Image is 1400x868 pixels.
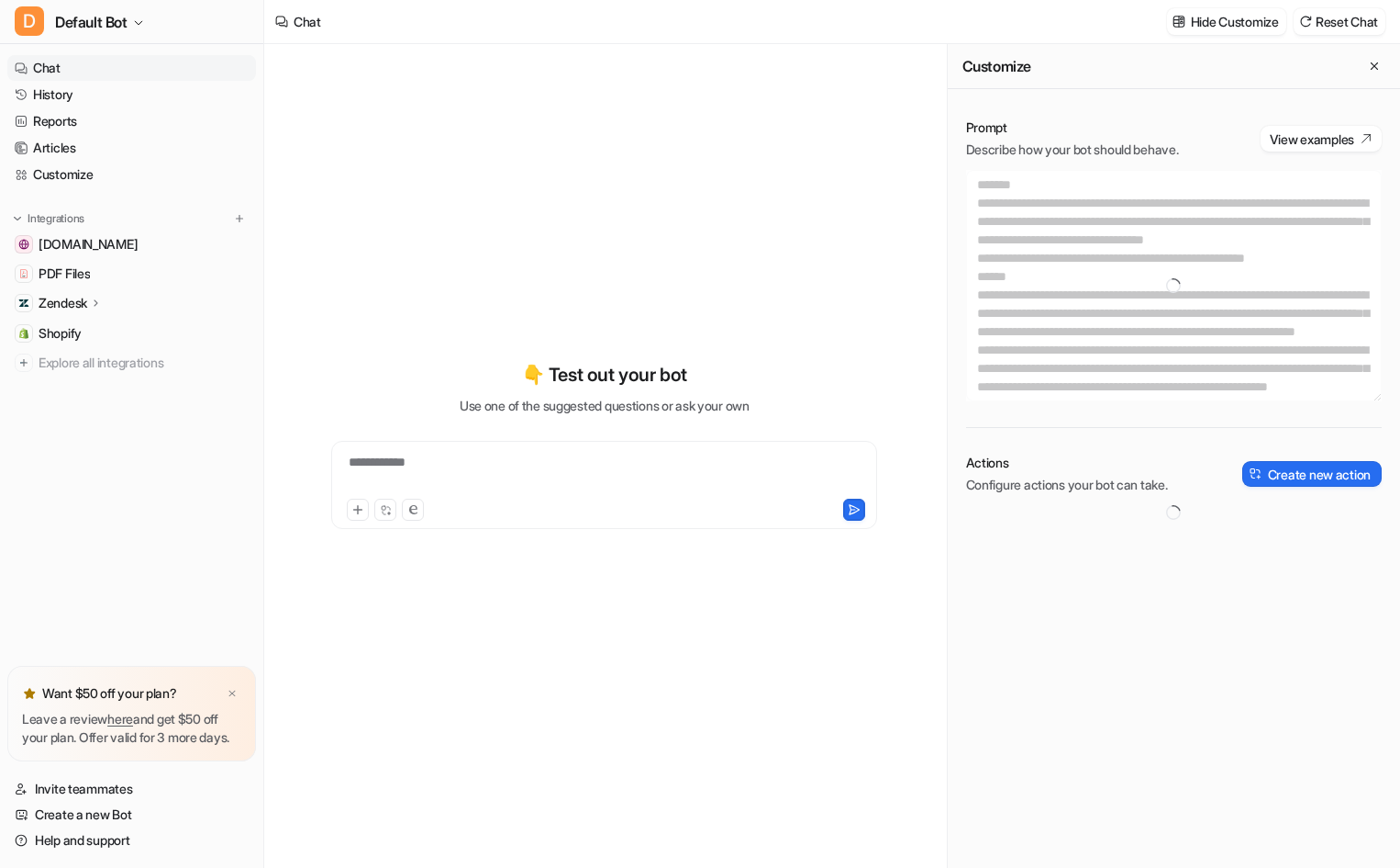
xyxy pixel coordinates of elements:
[7,82,256,107] a: History
[1294,8,1385,35] button: Reset Chat
[15,6,44,36] span: D
[18,268,29,279] img: PDF Files
[7,162,256,187] a: Customize
[39,294,87,312] p: Zendesk
[7,231,256,257] a: wovenwood.co.uk[DOMAIN_NAME]
[15,354,33,372] img: explore all integrations
[1250,468,1262,480] img: create-action-icon.svg
[18,239,29,250] img: wovenwood.co.uk
[22,710,241,747] p: Leave a review and get $50 off your plan. Offer valid for 3 more days.
[11,212,24,225] img: expand menu
[22,686,37,701] img: star
[460,396,750,415] p: Use one of the suggested questions or ask your own
[522,361,687,389] p: 👇 Test out your bot
[966,454,1168,472] p: Actions
[962,57,1031,75] h2: Customize
[42,684,177,703] p: Want $50 off your plan?
[107,711,133,727] a: here
[1261,126,1382,152] button: View examples
[7,108,256,134] a: Reports
[7,209,90,228] button: Integrations
[18,328,29,339] img: Shopify
[227,688,238,700] img: x
[39,235,138,254] span: [DOMAIN_NAME]
[7,261,256,287] a: PDF FilesPDF Files
[7,802,256,828] a: Create a new Bot
[1191,12,1279,31] p: Hide Customize
[1299,15,1312,28] img: reset
[39,324,82,343] span: Shopify
[7,350,256,376] a: Explore all integrations
[966,118,1179,137] p: Prompt
[7,55,256,81] a: Chat
[7,776,256,802] a: Invite teammates
[1242,461,1382,487] button: Create new action
[39,265,90,283] span: PDF Files
[233,212,246,225] img: menu_add.svg
[294,12,321,31] div: Chat
[7,321,256,346] a: ShopifyShopify
[7,828,256,853] a: Help and support
[966,141,1179,159] p: Describe how your bot should behave.
[966,476,1168,494] p: Configure actions your bot can take.
[28,211,84,226] p: Integrations
[7,135,256,161] a: Articles
[1172,15,1185,28] img: customize
[39,348,249,378] span: Explore all integrations
[1167,8,1286,35] button: Hide Customize
[55,9,128,35] span: Default Bot
[18,298,29,309] img: Zendesk
[1363,55,1385,77] button: Close flyout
